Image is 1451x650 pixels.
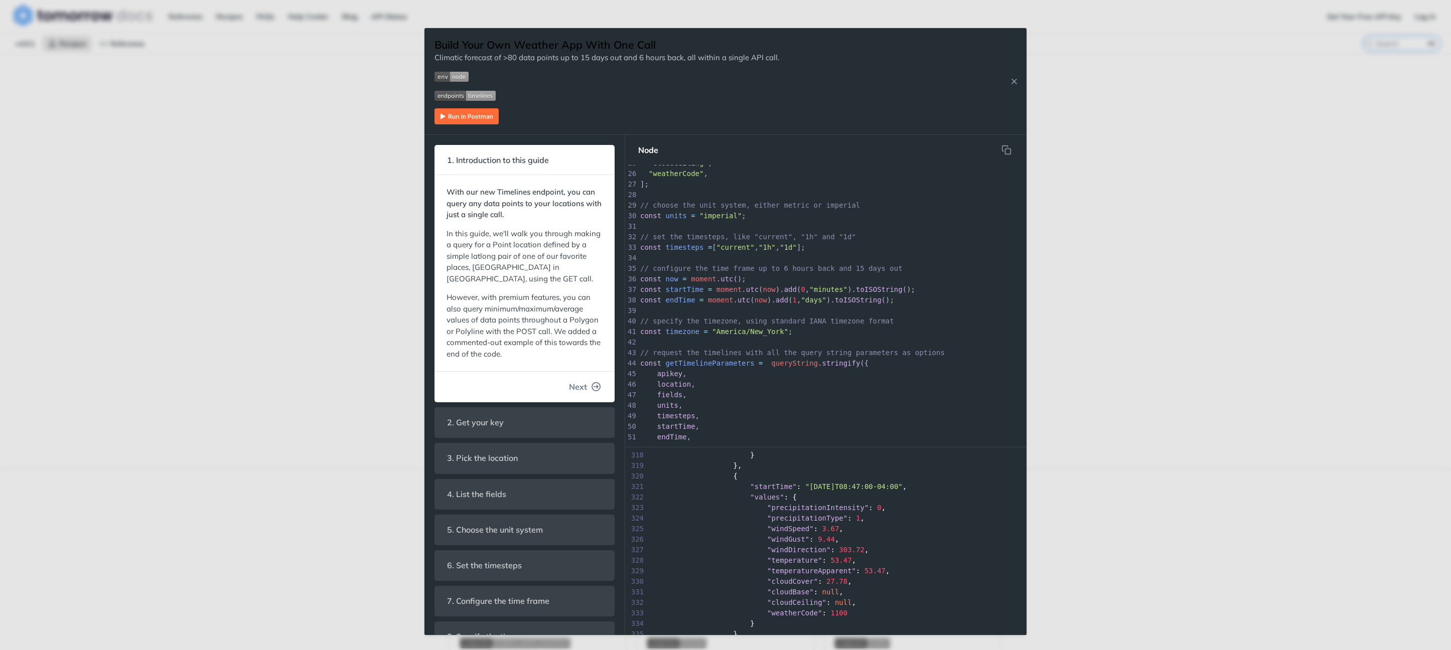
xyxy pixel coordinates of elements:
div: : , [625,481,1027,492]
section: 4. List the fields [434,479,615,510]
span: 325 [625,524,647,534]
span: // set the timesteps, like "current", "1h" and "1d" [640,233,856,241]
span: const [640,328,661,336]
span: queryString [771,359,818,367]
div: 40 [625,316,635,327]
div: 35 [626,263,636,274]
div: : [625,608,1027,618]
div: 49 [625,411,635,421]
span: fields [657,391,683,399]
span: toISOString [856,285,903,293]
div: : , [625,534,1027,545]
span: units [657,401,678,409]
span: utc [720,275,733,283]
span: const [640,359,661,367]
span: 329 [625,566,647,576]
span: 2. Get your key [440,413,511,432]
div: } [625,618,1027,629]
span: "values" [750,493,784,501]
span: 327 [625,545,647,555]
span: "days" [801,296,826,304]
div: 28 [626,190,636,200]
span: , [640,380,695,388]
section: 3. Pick the location [434,443,615,473]
div: : , [625,555,1027,566]
span: , [640,370,687,378]
span: = [703,328,707,336]
span: 1 [793,296,797,304]
div: : , [625,566,1027,576]
span: 320 [625,471,647,481]
span: 331 [625,587,647,597]
span: 4. List the fields [440,484,513,504]
span: 0 [801,285,805,293]
div: }, [625,629,1027,639]
span: "startTime" [750,482,797,491]
span: 1 [856,514,860,522]
span: Next [569,381,587,393]
span: moment [716,285,742,293]
div: } [625,450,1027,460]
p: In this guide, we'll walk you through making a query for a Point location defined by a simple lat... [447,228,603,285]
span: 328 [625,555,647,566]
span: = [708,285,712,293]
span: "America/New_York" [712,328,788,336]
p: Climatic forecast of >80 data points up to 15 days out and 6 hours back, all within a single API ... [434,52,779,64]
h1: Build Your Own Weather App With One Call [434,38,779,52]
button: Node [630,140,666,160]
span: "cloudCeiling" [767,598,826,606]
span: apikey [657,370,683,378]
span: utc [738,296,750,304]
span: Expand image [434,90,779,101]
span: . ( ). ( , ). (); [640,285,915,293]
span: timesteps [657,412,695,420]
div: 50 [625,421,635,432]
span: 0 [877,504,881,512]
span: 322 [625,492,647,503]
div: : , [625,503,1027,513]
span: "cloudBase" [767,588,814,596]
span: Expand image [434,71,779,82]
div: : , [625,545,1027,555]
div: : , [625,513,1027,524]
span: "[DATE]T08:47:00-04:00" [805,482,903,491]
span: 326 [625,534,647,545]
span: startTime [666,285,704,293]
span: 330 [625,576,647,587]
img: Run in Postman [434,108,499,124]
span: now [666,275,678,283]
div: 39 [625,305,635,316]
div: : , [625,587,1027,597]
span: now [755,296,767,304]
span: null [822,588,839,596]
span: timezone [666,328,699,336]
div: 42 [625,337,635,348]
span: 319 [625,460,647,471]
div: : { [625,492,1027,503]
span: "weatherCode" [649,170,704,178]
span: "windDirection" [767,546,830,554]
span: 323 [625,503,647,513]
span: ; [640,212,746,220]
a: Expand image [434,111,499,120]
span: toISOString [835,296,882,304]
span: 9.44 [818,535,835,543]
button: Next [561,377,609,397]
span: ]; [640,180,649,188]
div: 48 [625,400,635,411]
div: 41 [625,327,635,337]
span: "current" [716,243,755,251]
div: }, [625,460,1027,471]
span: add [784,285,797,293]
span: 3.67 [822,525,839,533]
span: utc [746,285,759,293]
span: = [691,212,695,220]
div: 47 [625,390,635,400]
span: , [640,412,699,420]
span: "cloudCover" [767,577,818,585]
span: 1. Introduction to this guide [440,150,556,170]
span: moment [691,275,716,283]
span: moment [708,296,734,304]
span: 3. Pick the location [440,448,525,468]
